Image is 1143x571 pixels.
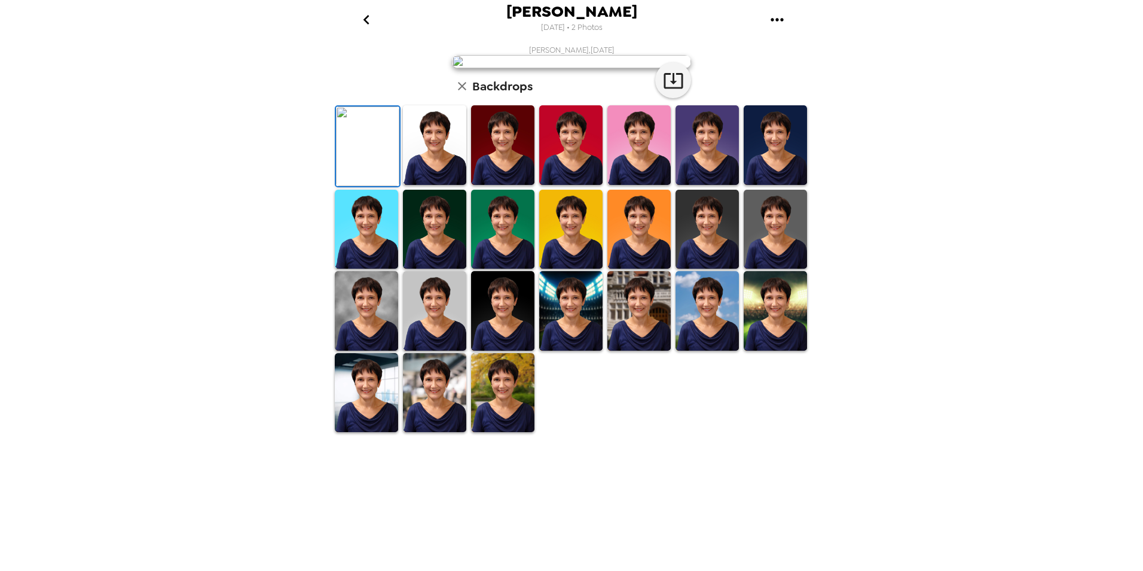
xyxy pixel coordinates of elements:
[452,55,691,68] img: user
[336,107,399,186] img: Original
[541,20,603,36] span: [DATE] • 2 Photos
[506,4,637,20] span: [PERSON_NAME]
[529,45,615,55] span: [PERSON_NAME] , [DATE]
[472,77,533,96] h6: Backdrops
